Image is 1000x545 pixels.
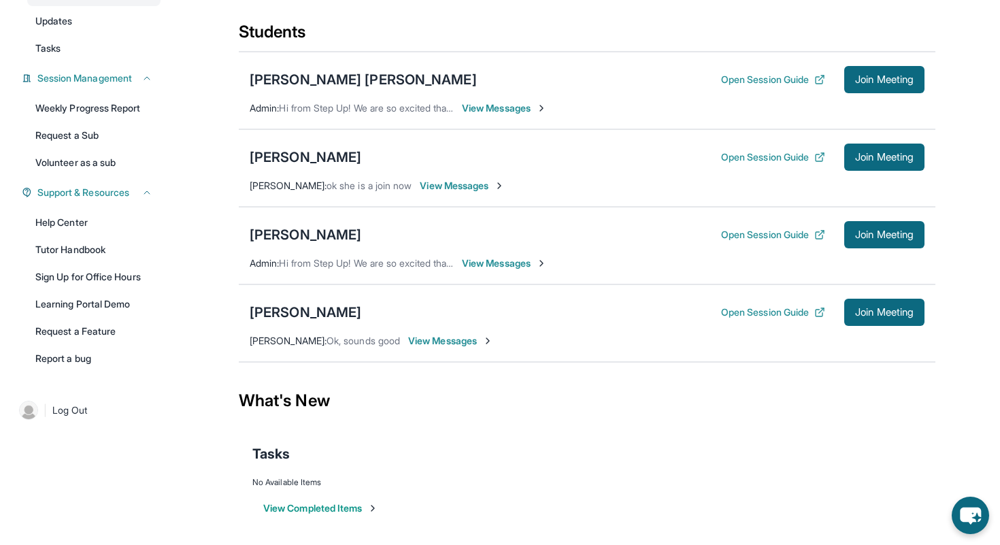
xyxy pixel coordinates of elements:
[721,305,825,319] button: Open Session Guide
[35,14,73,28] span: Updates
[27,210,161,235] a: Help Center
[536,103,547,114] img: Chevron-Right
[855,76,914,84] span: Join Meeting
[27,237,161,262] a: Tutor Handbook
[250,70,477,89] div: [PERSON_NAME] [PERSON_NAME]
[27,319,161,344] a: Request a Feature
[844,66,924,93] button: Join Meeting
[239,21,935,51] div: Students
[19,401,38,420] img: user-img
[250,257,279,269] span: Admin :
[27,36,161,61] a: Tasks
[35,42,61,55] span: Tasks
[250,180,327,191] span: [PERSON_NAME] :
[844,221,924,248] button: Join Meeting
[27,150,161,175] a: Volunteer as a sub
[32,186,152,199] button: Support & Resources
[37,71,132,85] span: Session Management
[250,102,279,114] span: Admin :
[721,228,825,242] button: Open Session Guide
[252,444,290,463] span: Tasks
[27,9,161,33] a: Updates
[855,153,914,161] span: Join Meeting
[327,180,412,191] span: ok she is a join now
[263,501,378,515] button: View Completed Items
[855,231,914,239] span: Join Meeting
[37,186,129,199] span: Support & Resources
[482,335,493,346] img: Chevron-Right
[32,71,152,85] button: Session Management
[855,308,914,316] span: Join Meeting
[721,73,825,86] button: Open Session Guide
[844,299,924,326] button: Join Meeting
[952,497,989,534] button: chat-button
[52,403,88,417] span: Log Out
[250,303,361,322] div: [PERSON_NAME]
[462,257,547,270] span: View Messages
[27,123,161,148] a: Request a Sub
[536,258,547,269] img: Chevron-Right
[27,346,161,371] a: Report a bug
[250,335,327,346] span: [PERSON_NAME] :
[721,150,825,164] button: Open Session Guide
[327,335,400,346] span: Ok, sounds good
[250,148,361,167] div: [PERSON_NAME]
[14,395,161,425] a: |Log Out
[27,265,161,289] a: Sign Up for Office Hours
[27,96,161,120] a: Weekly Progress Report
[252,477,922,488] div: No Available Items
[250,225,361,244] div: [PERSON_NAME]
[462,101,547,115] span: View Messages
[408,334,493,348] span: View Messages
[420,179,505,193] span: View Messages
[44,402,47,418] span: |
[27,292,161,316] a: Learning Portal Demo
[239,371,935,431] div: What's New
[494,180,505,191] img: Chevron-Right
[844,144,924,171] button: Join Meeting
